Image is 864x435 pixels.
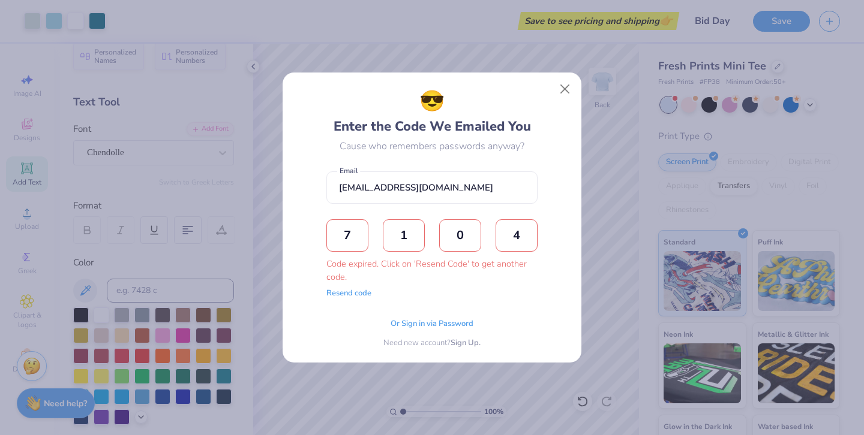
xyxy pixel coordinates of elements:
[391,318,473,330] span: Or Sign in via Password
[419,86,445,117] span: 😎
[496,219,538,252] input: 0
[451,337,481,349] span: Sign Up.
[334,86,531,137] div: Enter the Code We Emailed You
[383,337,481,349] div: Need new account?
[326,288,371,300] button: Resend code
[326,219,368,252] input: 0
[326,258,538,283] div: Code expired. Click on 'Resend Code' to get another code.
[439,219,481,252] input: 0
[554,78,577,101] button: Close
[340,139,524,153] div: Cause who remembers passwords anyway?
[383,219,425,252] input: 0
